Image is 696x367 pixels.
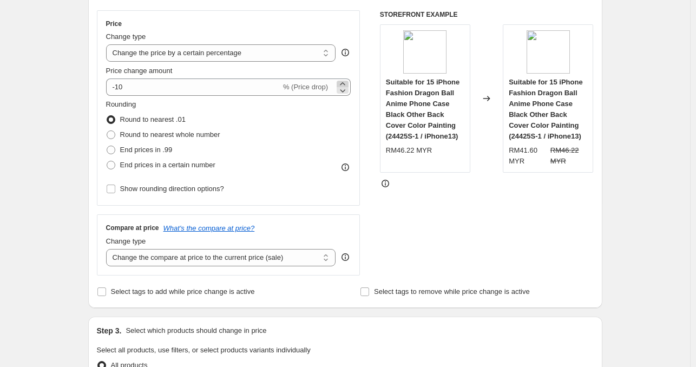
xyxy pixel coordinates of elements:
div: help [340,252,351,263]
span: Select tags to remove while price change is active [374,287,530,296]
span: Select tags to add while price change is active [111,287,255,296]
span: Change type [106,237,146,245]
input: -15 [106,78,281,96]
span: Show rounding direction options? [120,185,224,193]
span: Round to nearest whole number [120,130,220,139]
span: % (Price drop) [283,83,328,91]
span: Price change amount [106,67,173,75]
span: Change type [106,32,146,41]
div: RM46.22 MYR [386,145,432,156]
span: Suitable for 15 iPhone Fashion Dragon Ball Anime Phone Case Black Other Back Cover Color Painting... [386,78,460,140]
h3: Compare at price [106,224,159,232]
button: What's the compare at price? [163,224,255,232]
h6: STOREFRONT EXAMPLE [380,10,594,19]
span: End prices in .99 [120,146,173,154]
span: Rounding [106,100,136,108]
span: End prices in a certain number [120,161,215,169]
span: Select all products, use filters, or select products variants individually [97,346,311,354]
p: Select which products should change in price [126,325,266,336]
div: help [340,47,351,58]
img: 04DC339BF14604FCD21383A3DA479015_80x.jpg [403,30,447,74]
span: Round to nearest .01 [120,115,186,123]
h3: Price [106,19,122,28]
span: Suitable for 15 iPhone Fashion Dragon Ball Anime Phone Case Black Other Back Cover Color Painting... [509,78,583,140]
h2: Step 3. [97,325,122,336]
strike: RM46.22 MYR [550,145,588,167]
div: RM41.60 MYR [509,145,546,167]
img: 04DC339BF14604FCD21383A3DA479015_80x.jpg [527,30,570,74]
